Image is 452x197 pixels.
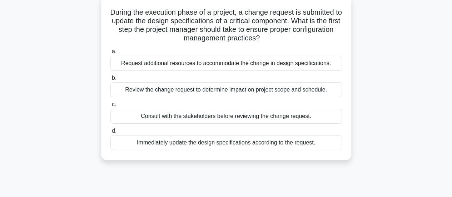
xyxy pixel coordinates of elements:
[110,109,342,124] div: Consult with the stakeholders before reviewing the change request.
[110,135,342,150] div: Immediately update the design specifications according to the request.
[112,48,116,54] span: a.
[112,128,116,134] span: d.
[112,75,116,81] span: b.
[112,101,116,107] span: c.
[110,8,343,43] h5: During the execution phase of a project, a change request is submitted to update the design speci...
[110,82,342,97] div: Review the change request to determine impact on project scope and schedule.
[110,56,342,71] div: Request additional resources to accommodate the change in design specifications.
